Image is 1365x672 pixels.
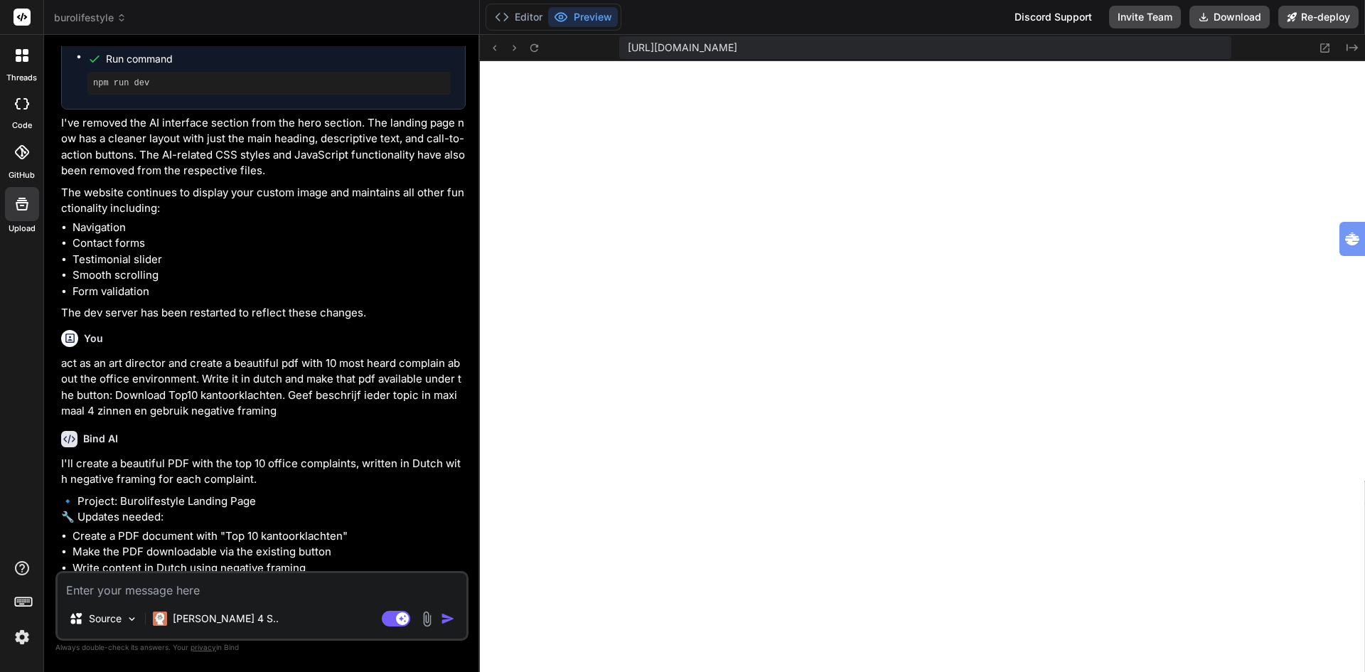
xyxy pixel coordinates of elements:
[173,612,279,626] p: [PERSON_NAME] 4 S..
[628,41,737,55] span: [URL][DOMAIN_NAME]
[89,612,122,626] p: Source
[83,432,118,446] h6: Bind AI
[9,223,36,235] label: Upload
[73,544,466,560] li: Make the PDF downloadable via the existing button
[1278,6,1359,28] button: Re-deploy
[73,284,466,300] li: Form validation
[61,356,466,420] p: act as an art director and create a beautiful pdf with 10 most heard complain about the office en...
[489,7,548,27] button: Editor
[1189,6,1270,28] button: Download
[191,643,216,651] span: privacy
[93,78,445,89] pre: npm run dev
[55,641,469,654] p: Always double-check its answers. Your in Bind
[419,611,435,627] img: attachment
[153,612,167,626] img: Claude 4 Sonnet
[73,528,466,545] li: Create a PDF document with "Top 10 kantoorklachten"
[1109,6,1181,28] button: Invite Team
[9,169,35,181] label: GitHub
[441,612,455,626] img: icon
[73,220,466,236] li: Navigation
[61,115,466,179] p: I've removed the AI interface section from the hero section. The landing page now has a cleaner l...
[61,456,466,488] p: I'll create a beautiful PDF with the top 10 office complaints, written in Dutch with negative fra...
[73,267,466,284] li: Smooth scrolling
[73,560,466,577] li: Write content in Dutch using negative framing
[10,625,34,649] img: settings
[73,235,466,252] li: Contact forms
[6,72,37,84] label: threads
[61,494,466,526] p: 🔹 Project: Burolifestyle Landing Page 🔧 Updates needed:
[61,305,466,321] p: The dev server has been restarted to reflect these changes.
[1006,6,1101,28] div: Discord Support
[480,61,1365,672] iframe: Preview
[61,185,466,217] p: The website continues to display your custom image and maintains all other functionality including:
[106,52,451,66] span: Run command
[126,613,138,625] img: Pick Models
[73,252,466,268] li: Testimonial slider
[84,331,103,346] h6: You
[12,119,32,132] label: code
[54,11,127,25] span: burolifestyle
[548,7,618,27] button: Preview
